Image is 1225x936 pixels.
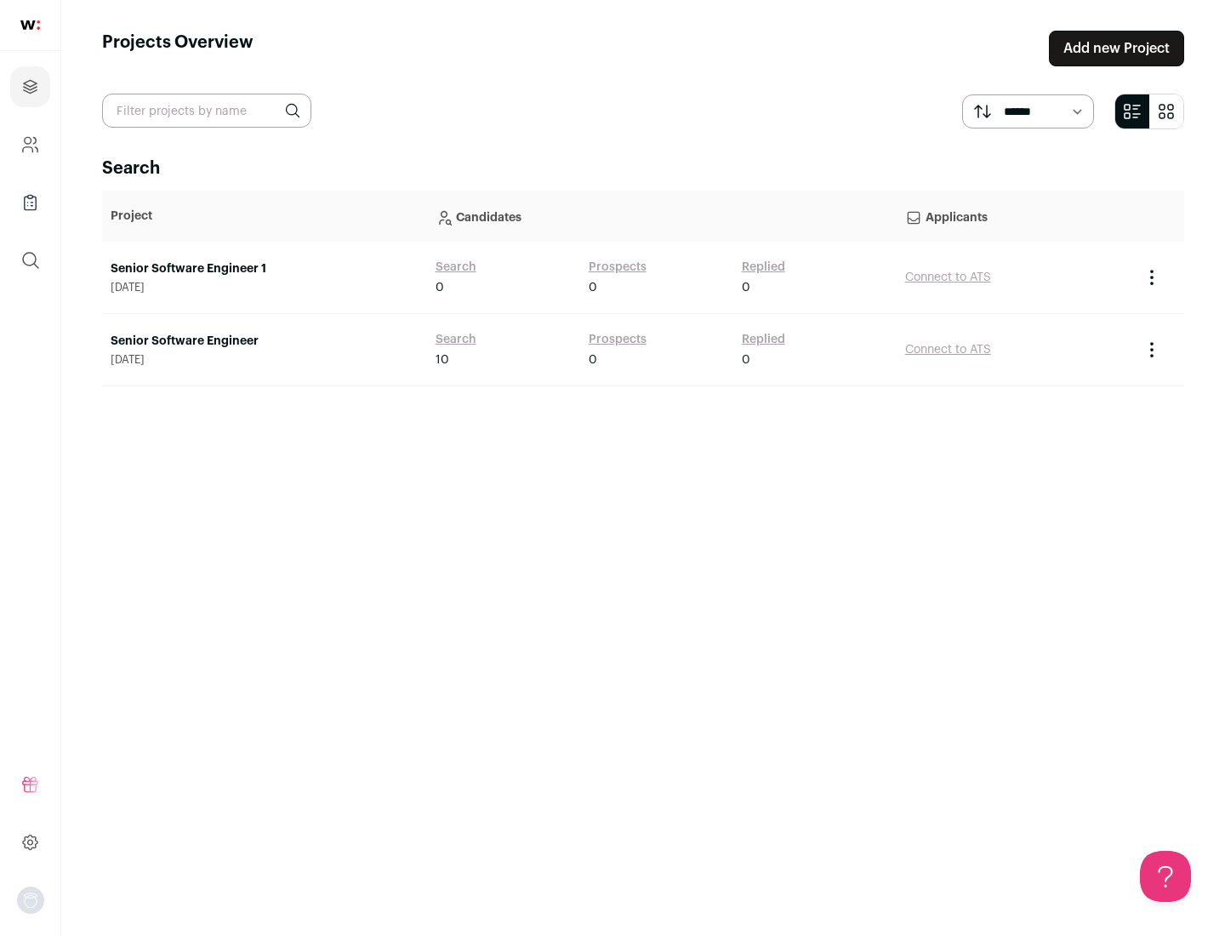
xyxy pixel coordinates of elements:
a: Search [436,331,476,348]
h1: Projects Overview [102,31,254,66]
p: Candidates [436,199,888,233]
button: Open dropdown [17,887,44,914]
span: [DATE] [111,353,419,367]
a: Connect to ATS [905,344,991,356]
span: 0 [589,279,597,296]
a: Prospects [589,259,647,276]
span: [DATE] [111,281,419,294]
a: Replied [742,331,785,348]
p: Applicants [905,199,1125,233]
button: Project Actions [1142,267,1162,288]
a: Add new Project [1049,31,1184,66]
a: Prospects [589,331,647,348]
a: Replied [742,259,785,276]
span: 0 [742,351,750,368]
span: 0 [436,279,444,296]
a: Projects [10,66,50,107]
span: 0 [742,279,750,296]
a: Senior Software Engineer [111,333,419,350]
span: 10 [436,351,449,368]
a: Connect to ATS [905,271,991,283]
p: Project [111,208,419,225]
a: Senior Software Engineer 1 [111,260,419,277]
input: Filter projects by name [102,94,311,128]
a: Company and ATS Settings [10,124,50,165]
span: 0 [589,351,597,368]
a: Search [436,259,476,276]
button: Project Actions [1142,340,1162,360]
img: wellfound-shorthand-0d5821cbd27db2630d0214b213865d53afaa358527fdda9d0ea32b1df1b89c2c.svg [20,20,40,30]
img: nopic.png [17,887,44,914]
iframe: Help Scout Beacon - Open [1140,851,1191,902]
a: Company Lists [10,182,50,223]
h2: Search [102,157,1184,180]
